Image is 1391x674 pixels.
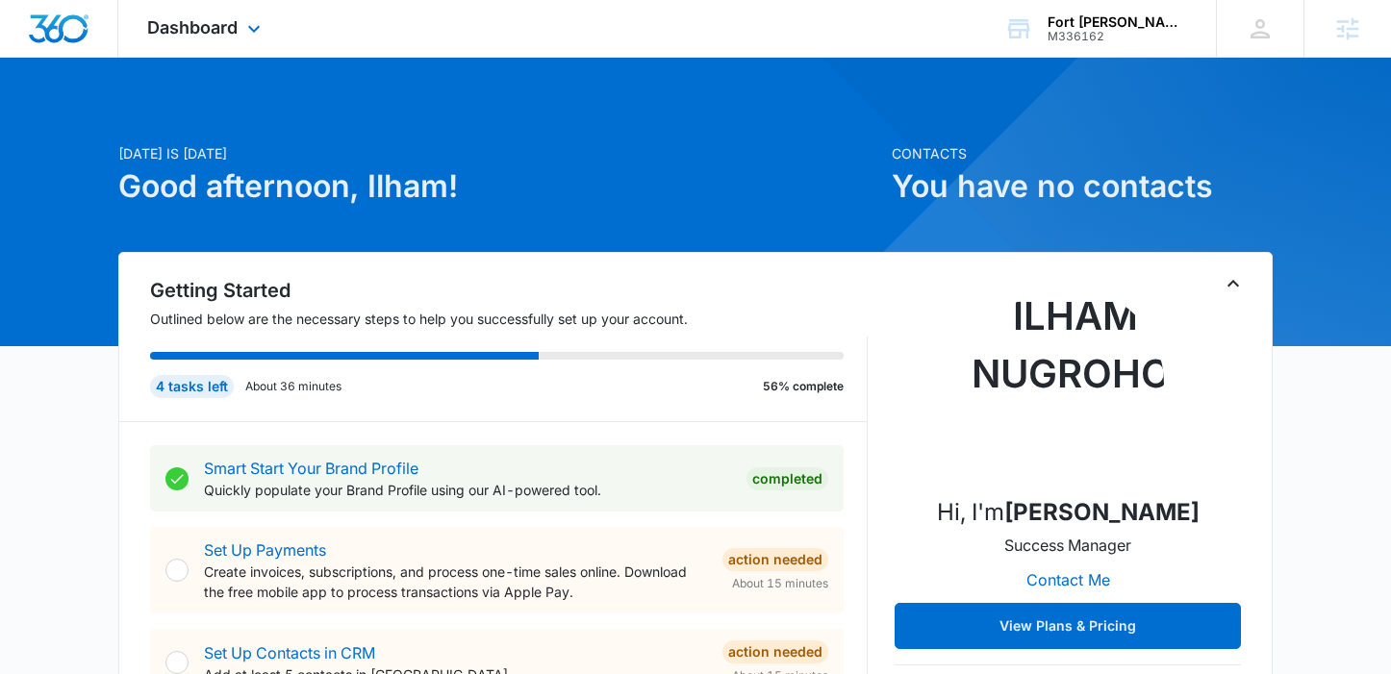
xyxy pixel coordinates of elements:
div: Keywords by Traffic [213,113,324,126]
button: View Plans & Pricing [895,603,1241,649]
div: Domain Overview [73,113,172,126]
p: Hi, I'm [937,495,1200,530]
p: Create invoices, subscriptions, and process one-time sales online. Download the free mobile app t... [204,562,707,602]
div: Domain: [DOMAIN_NAME] [50,50,212,65]
p: Success Manager [1004,534,1131,557]
strong: [PERSON_NAME] [1004,498,1200,526]
h1: Good afternoon, Ilham! [118,163,880,210]
button: Toggle Collapse [1222,272,1245,295]
p: 56% complete [763,378,844,395]
img: Ilham Nugroho [972,287,1164,480]
div: account name [1048,14,1188,30]
div: Action Needed [722,640,828,663]
p: [DATE] is [DATE] [118,143,880,163]
div: account id [1048,30,1188,43]
div: 4 tasks left [150,375,234,398]
img: website_grey.svg [31,50,46,65]
button: Contact Me [1007,557,1129,603]
div: Action Needed [722,548,828,571]
h1: You have no contacts [892,163,1273,210]
img: tab_domain_overview_orange.svg [52,112,67,127]
a: Set Up Contacts in CRM [204,643,375,662]
span: Dashboard [147,17,238,37]
div: Completed [746,467,828,490]
p: Quickly populate your Brand Profile using our AI-powered tool. [204,480,731,500]
img: logo_orange.svg [31,31,46,46]
img: tab_keywords_by_traffic_grey.svg [191,112,207,127]
h2: Getting Started [150,276,868,305]
p: About 36 minutes [245,378,341,395]
p: Contacts [892,143,1273,163]
p: Outlined below are the necessary steps to help you successfully set up your account. [150,309,868,329]
a: Set Up Payments [204,540,326,560]
span: About 15 minutes [732,575,828,592]
a: Smart Start Your Brand Profile [204,459,418,478]
div: v 4.0.25 [54,31,94,46]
